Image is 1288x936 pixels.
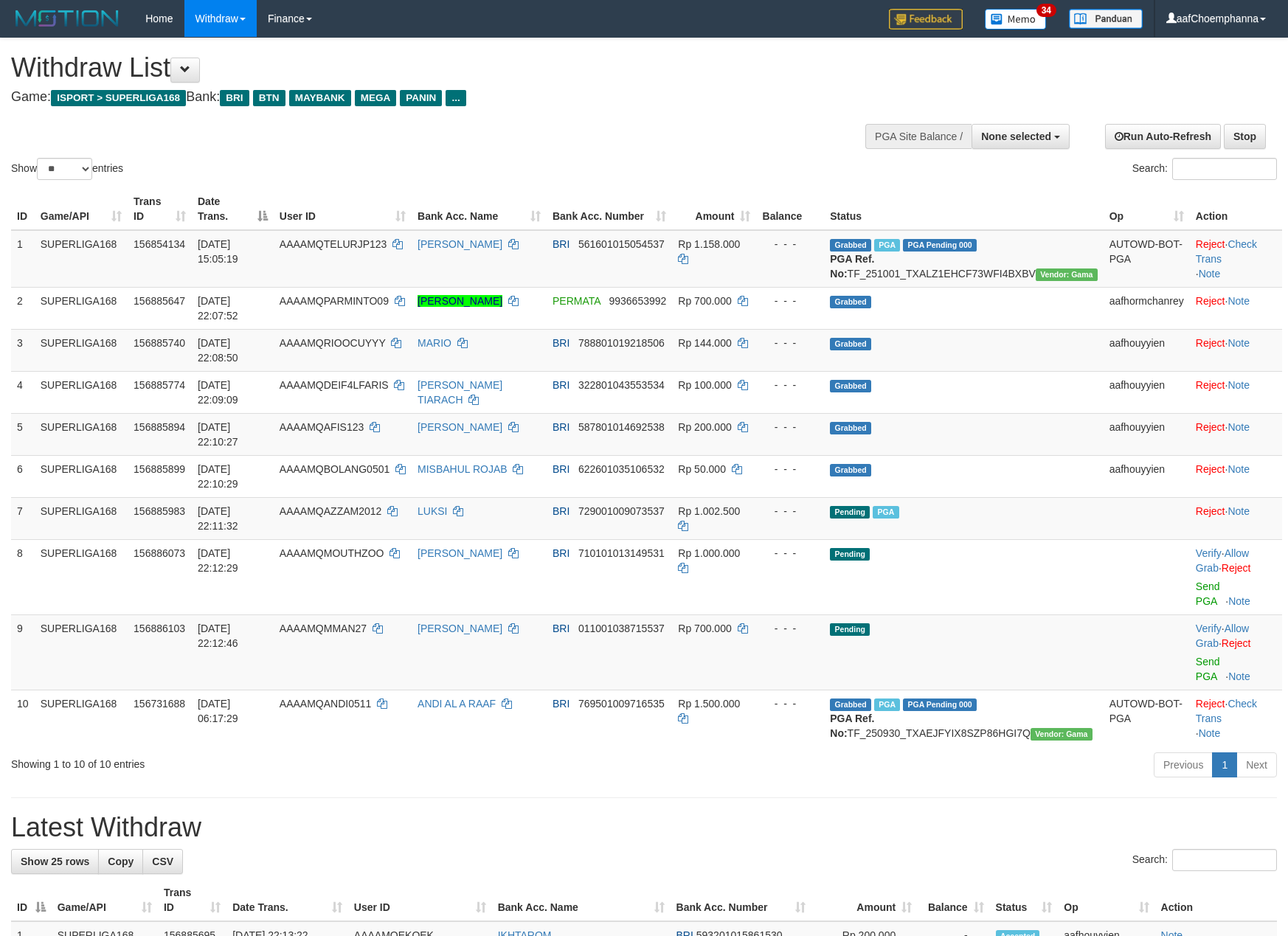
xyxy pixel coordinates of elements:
[578,505,665,517] span: Copy 729001009073537 to clipboard
[446,90,465,106] span: ...
[280,421,364,433] span: AAAAMQAFIS123
[11,690,35,746] td: 10
[198,379,238,406] span: [DATE] 22:09:09
[11,53,844,83] h1: Withdraw List
[134,505,185,517] span: 156885983
[609,295,666,307] span: Copy 9936653992 to clipboard
[11,813,1277,842] h1: Latest Withdraw
[11,539,35,614] td: 8
[1196,547,1222,559] a: Verify
[874,239,900,252] span: Marked by aafsengchandara
[1228,295,1250,307] a: Note
[1228,463,1250,475] a: Note
[1155,879,1277,921] th: Action
[1190,371,1282,413] td: ·
[762,420,818,434] div: - - -
[142,849,183,874] a: CSV
[972,124,1070,149] button: None selected
[1228,670,1250,682] a: Note
[578,238,665,250] span: Copy 561601015054537 to clipboard
[1172,158,1277,180] input: Search:
[1224,124,1266,149] a: Stop
[418,238,502,250] a: [PERSON_NAME]
[1172,849,1277,871] input: Search:
[678,547,740,559] span: Rp 1.000.000
[128,188,192,230] th: Trans ID: activate to sort column ascending
[11,849,99,874] a: Show 25 rows
[1196,623,1222,634] a: Verify
[11,158,123,180] label: Show entries
[1058,879,1154,921] th: Op: activate to sort column ascending
[11,188,35,230] th: ID
[756,188,824,230] th: Balance
[35,614,128,690] td: SUPERLIGA168
[1196,238,1257,265] a: Check Trans
[152,856,173,867] span: CSV
[35,455,128,497] td: SUPERLIGA168
[348,879,492,921] th: User ID: activate to sort column ascending
[990,879,1059,921] th: Status: activate to sort column ascending
[762,504,818,519] div: - - -
[824,230,1103,288] td: TF_251001_TXALZ1EHCF73WFI4BXBV
[762,696,818,711] div: - - -
[762,621,818,636] div: - - -
[198,505,238,532] span: [DATE] 22:11:32
[1104,188,1190,230] th: Op: activate to sort column ascending
[762,462,818,476] div: - - -
[762,378,818,392] div: - - -
[830,623,870,636] span: Pending
[553,337,569,349] span: BRI
[553,463,569,475] span: BRI
[1190,539,1282,614] td: · ·
[671,879,812,921] th: Bank Acc. Number: activate to sort column ascending
[274,188,412,230] th: User ID: activate to sort column ascending
[418,505,447,517] a: LUKSI
[830,698,871,711] span: Grabbed
[678,379,731,391] span: Rp 100.000
[678,698,740,710] span: Rp 1.500.000
[678,623,731,634] span: Rp 700.000
[678,421,731,433] span: Rp 200.000
[280,379,389,391] span: AAAAMQDEIF4LFARIS
[1196,379,1225,391] a: Reject
[981,131,1051,142] span: None selected
[418,337,451,349] a: MARIO
[198,623,238,649] span: [DATE] 22:12:46
[1228,595,1250,607] a: Note
[11,497,35,539] td: 7
[1196,547,1249,574] a: Allow Grab
[198,421,238,448] span: [DATE] 22:10:27
[824,690,1103,746] td: TF_250930_TXAEJFYIX8SZP86HGI7Q
[412,188,547,230] th: Bank Acc. Name: activate to sort column ascending
[35,371,128,413] td: SUPERLIGA168
[762,294,818,308] div: - - -
[1196,698,1225,710] a: Reject
[578,337,665,349] span: Copy 788801019218506 to clipboard
[553,505,569,517] span: BRI
[11,230,35,288] td: 1
[1196,505,1225,517] a: Reject
[418,698,496,710] a: ANDI AL A RAAF
[865,124,972,149] div: PGA Site Balance /
[418,379,502,406] a: [PERSON_NAME] TIARACH
[1196,656,1220,682] a: Send PGA
[35,539,128,614] td: SUPERLIGA168
[418,295,502,307] a: [PERSON_NAME]
[1196,463,1225,475] a: Reject
[903,239,977,252] span: PGA Pending
[678,463,726,475] span: Rp 50.000
[52,879,158,921] th: Game/API: activate to sort column ascending
[253,90,285,106] span: BTN
[1196,547,1249,574] span: ·
[1212,752,1237,777] a: 1
[762,336,818,350] div: - - -
[400,90,442,106] span: PANIN
[578,379,665,391] span: Copy 322801043553534 to clipboard
[1228,505,1250,517] a: Note
[11,90,844,105] h4: Game: Bank:
[1104,455,1190,497] td: aafhouyyien
[280,505,382,517] span: AAAAMQAZZAM2012
[553,379,569,391] span: BRI
[35,413,128,455] td: SUPERLIGA168
[1104,287,1190,329] td: aafhormchanrey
